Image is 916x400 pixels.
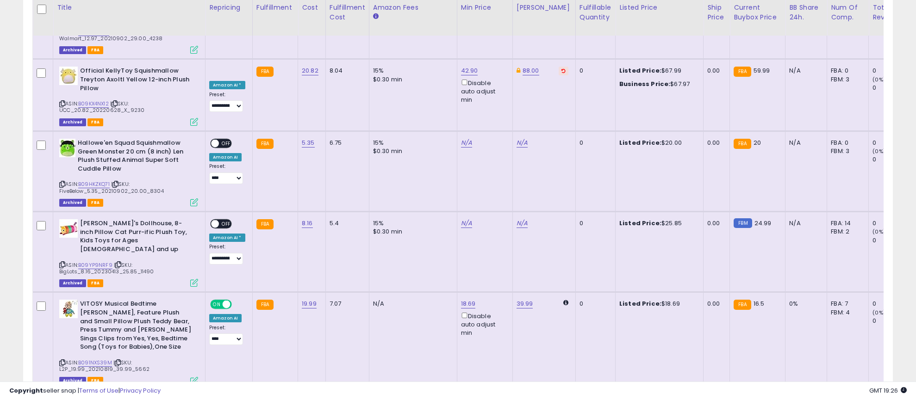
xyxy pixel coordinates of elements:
[373,139,450,147] div: 15%
[789,67,820,75] div: N/A
[59,67,78,85] img: 31MjC88jsgL._SL40_.jpg
[831,300,861,308] div: FBA: 7
[59,46,86,54] span: Listings that have been deleted from Seller Central
[59,100,144,114] span: | SKU: UCC_20.82_20220628_X_9230
[872,228,885,235] small: (0%)
[580,67,608,75] div: 0
[619,299,661,308] b: Listed Price:
[831,308,861,317] div: FBM: 4
[619,138,661,147] b: Listed Price:
[209,81,245,89] div: Amazon AI *
[78,261,112,269] a: B09YP9NRF9
[373,147,450,155] div: $0.30 min
[59,67,198,125] div: ASIN:
[87,118,103,126] span: FBA
[619,219,661,228] b: Listed Price:
[619,67,696,75] div: $67.99
[256,139,274,149] small: FBA
[209,244,245,265] div: Preset:
[256,67,274,77] small: FBA
[330,67,362,75] div: 8.04
[219,220,234,228] span: OFF
[461,219,472,228] a: N/A
[330,3,365,22] div: Fulfillment Cost
[59,118,86,126] span: Listings that have been deleted from Seller Central
[87,199,103,207] span: FBA
[87,279,103,287] span: FBA
[78,139,190,175] b: Hallowe'en Squad Squishmallow Green Monster 20 cm (8 inch) Len Plush Stuffed Animal Super Soft Cu...
[78,180,110,188] a: B09HKZKQ71
[789,3,823,22] div: BB Share 24h.
[120,386,161,395] a: Privacy Policy
[209,153,242,161] div: Amazon AI
[754,299,765,308] span: 16.5
[461,3,509,12] div: Min Price
[619,80,670,88] b: Business Price:
[619,300,696,308] div: $18.69
[754,138,761,147] span: 20
[330,300,362,308] div: 7.07
[619,139,696,147] div: $20.00
[580,219,608,228] div: 0
[872,155,910,164] div: 0
[302,3,322,12] div: Cost
[9,387,161,395] div: seller snap | |
[302,66,318,75] a: 20.82
[872,219,910,228] div: 0
[373,67,450,75] div: 15%
[87,377,103,385] span: FBA
[373,300,450,308] div: N/A
[734,67,751,77] small: FBA
[872,309,885,316] small: (0%)
[302,299,317,308] a: 19.99
[79,386,118,395] a: Terms of Use
[872,67,910,75] div: 0
[373,12,379,21] small: Amazon Fees.
[302,138,315,148] a: 5.35
[831,228,861,236] div: FBM: 2
[517,138,528,148] a: N/A
[619,219,696,228] div: $25.85
[517,299,533,308] a: 39.99
[869,386,907,395] span: 2025-08-12 19:26 GMT
[59,139,198,205] div: ASIN:
[59,359,150,373] span: | SKU: L2P_19.99_20210819_39.99_5662
[78,100,109,108] a: B09KX4NX12
[872,148,885,155] small: (0%)
[580,139,608,147] div: 0
[831,67,861,75] div: FBA: 0
[373,75,450,84] div: $0.30 min
[209,314,242,322] div: Amazon AI
[59,377,86,385] span: Listings that have been deleted from Seller Central
[831,3,865,22] div: Num of Comp.
[831,147,861,155] div: FBM: 3
[59,279,86,287] span: Listings that have been deleted from Seller Central
[209,163,245,184] div: Preset:
[59,300,78,318] img: 413k7QeGdDL._SL40_.jpg
[211,301,223,308] span: ON
[57,3,201,12] div: Title
[831,75,861,84] div: FBM: 3
[872,84,910,92] div: 0
[754,66,770,75] span: 59.99
[707,219,723,228] div: 0.00
[461,311,505,338] div: Disable auto adjust min
[872,3,906,22] div: Total Rev.
[872,300,910,308] div: 0
[707,67,723,75] div: 0.00
[209,325,245,345] div: Preset:
[59,180,164,194] span: | SKU: FiveBelow_5.35_20210902_20.00_8304
[373,3,453,12] div: Amazon Fees
[59,139,75,157] img: 317HYxVKiIL._SL40_.jpg
[373,228,450,236] div: $0.30 min
[219,140,234,148] span: OFF
[872,317,910,325] div: 0
[330,219,362,228] div: 5.4
[78,359,112,367] a: B091NXS39M
[872,236,910,245] div: 0
[59,219,198,286] div: ASIN:
[461,66,478,75] a: 42.90
[9,386,43,395] strong: Copyright
[231,301,245,308] span: OFF
[619,66,661,75] b: Listed Price:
